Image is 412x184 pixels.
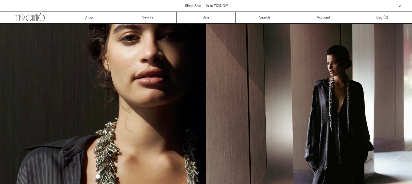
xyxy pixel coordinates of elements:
a: Account [294,12,353,23]
a: New In [118,12,177,23]
a: Shop Sale - Up to 70% Off [185,4,228,9]
a: Sale [177,12,236,23]
a: Shop [59,12,118,23]
span: 0 [385,15,387,20]
a: Bag () [353,12,412,23]
span: ) [385,15,388,20]
a: Search [236,12,294,23]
